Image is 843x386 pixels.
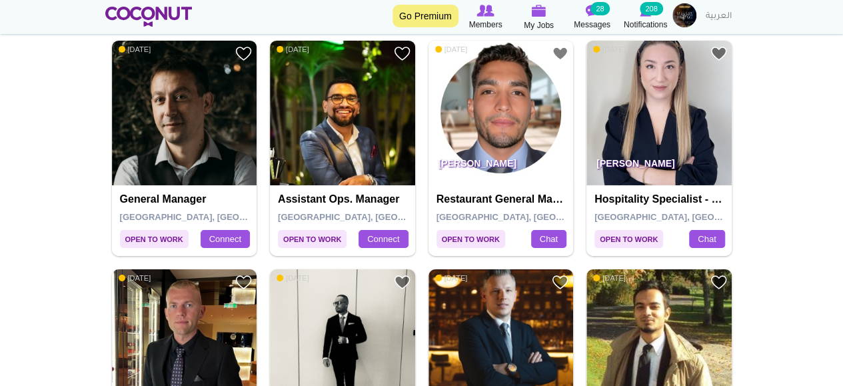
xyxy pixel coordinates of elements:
[710,45,727,62] a: Add to Favourites
[120,193,253,205] h4: General Manager
[394,274,411,291] a: Add to Favourites
[235,274,252,291] a: Add to Favourites
[566,3,619,31] a: Messages Messages 28
[524,19,554,32] span: My Jobs
[586,148,732,185] p: [PERSON_NAME]
[586,5,599,17] img: Messages
[476,5,494,17] img: Browse Members
[277,273,309,283] span: [DATE]
[393,5,458,27] a: Go Premium
[710,274,727,291] a: Add to Favourites
[278,193,411,205] h4: Assistant Ops. Manager
[277,45,309,54] span: [DATE]
[201,230,250,249] a: Connect
[594,230,663,248] span: Open to Work
[552,274,568,291] a: Add to Favourites
[435,273,468,283] span: [DATE]
[552,45,568,62] a: Add to Favourites
[120,230,189,248] span: Open to Work
[278,212,468,222] span: [GEOGRAPHIC_DATA], [GEOGRAPHIC_DATA]
[590,2,609,15] small: 28
[531,230,566,249] a: Chat
[105,7,193,27] img: Home
[594,193,727,205] h4: Hospitality Specialist - restaurant manager
[699,3,738,30] a: العربية
[594,212,784,222] span: [GEOGRAPHIC_DATA], [GEOGRAPHIC_DATA]
[235,45,252,62] a: Add to Favourites
[619,3,672,31] a: Notifications Notifications 208
[119,45,151,54] span: [DATE]
[120,212,310,222] span: [GEOGRAPHIC_DATA], [GEOGRAPHIC_DATA]
[624,18,667,31] span: Notifications
[119,273,151,283] span: [DATE]
[593,273,626,283] span: [DATE]
[459,3,512,31] a: Browse Members Members
[428,148,574,185] p: [PERSON_NAME]
[436,212,626,222] span: [GEOGRAPHIC_DATA], [GEOGRAPHIC_DATA]
[689,230,724,249] a: Chat
[436,193,569,205] h4: Restaurant General Manager | Hospitality Leader | Pioneering Sustainable Practices | Leadership C...
[640,5,651,17] img: Notifications
[512,3,566,32] a: My Jobs My Jobs
[394,45,411,62] a: Add to Favourites
[278,230,347,248] span: Open to Work
[468,18,502,31] span: Members
[359,230,408,249] a: Connect
[593,45,626,54] span: [DATE]
[532,5,546,17] img: My Jobs
[436,230,505,248] span: Open to Work
[435,45,468,54] span: [DATE]
[574,18,610,31] span: Messages
[640,2,662,15] small: 208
